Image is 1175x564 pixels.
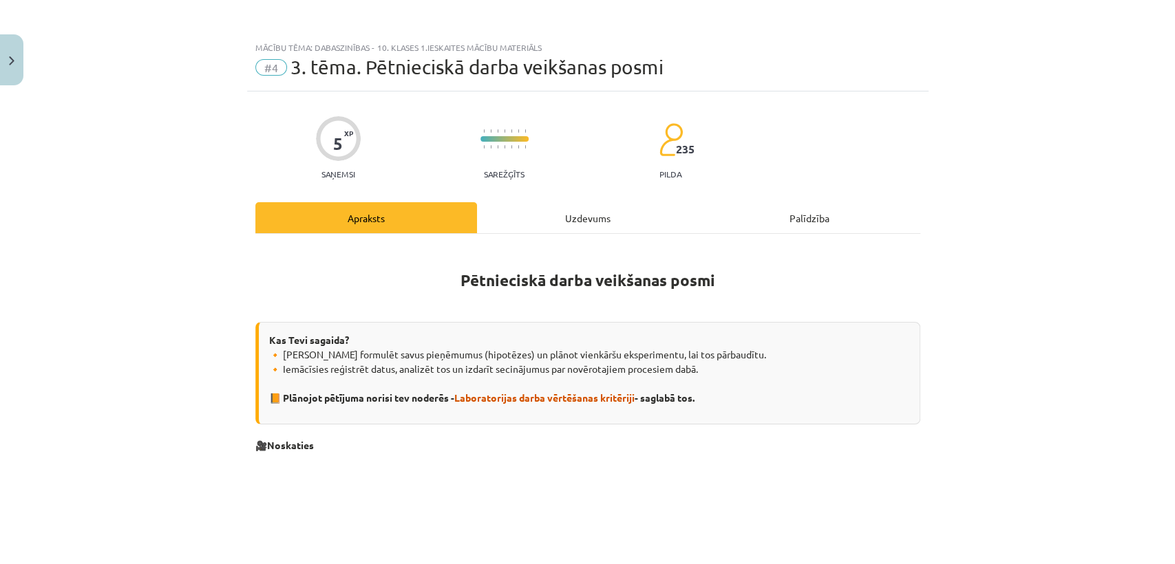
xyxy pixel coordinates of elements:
[454,391,635,404] a: Laboratorijas darba vērtēšanas kritēriji
[699,202,920,233] div: Palīdzība
[255,43,920,52] div: Mācību tēma: Dabaszinības - 10. klases 1.ieskaites mācību materiāls
[255,202,477,233] div: Apraksts
[255,59,287,76] span: #4
[659,122,683,157] img: students-c634bb4e5e11cddfef0936a35e636f08e4e9abd3cc4e673bd6f9a4125e45ecb1.svg
[659,169,681,179] p: pilda
[518,145,519,149] img: icon-short-line-57e1e144782c952c97e751825c79c345078a6d821885a25fce030b3d8c18986b.svg
[344,129,353,137] span: XP
[483,145,485,149] img: icon-short-line-57e1e144782c952c97e751825c79c345078a6d821885a25fce030b3d8c18986b.svg
[269,334,349,346] strong: Kas Tevi sagaida?
[483,129,485,133] img: icon-short-line-57e1e144782c952c97e751825c79c345078a6d821885a25fce030b3d8c18986b.svg
[497,129,498,133] img: icon-short-line-57e1e144782c952c97e751825c79c345078a6d821885a25fce030b3d8c18986b.svg
[290,56,664,78] span: 3. tēma. Pētnieciskā darba veikšanas posmi
[525,145,526,149] img: icon-short-line-57e1e144782c952c97e751825c79c345078a6d821885a25fce030b3d8c18986b.svg
[511,145,512,149] img: icon-short-line-57e1e144782c952c97e751825c79c345078a6d821885a25fce030b3d8c18986b.svg
[511,129,512,133] img: icon-short-line-57e1e144782c952c97e751825c79c345078a6d821885a25fce030b3d8c18986b.svg
[525,129,526,133] img: icon-short-line-57e1e144782c952c97e751825c79c345078a6d821885a25fce030b3d8c18986b.svg
[518,129,519,133] img: icon-short-line-57e1e144782c952c97e751825c79c345078a6d821885a25fce030b3d8c18986b.svg
[676,143,695,155] span: 235
[333,134,343,153] div: 5
[269,391,695,404] strong: 📙 Plānojot pētījuma norisi tev noderēs - - saglabā tos.
[490,129,491,133] img: icon-short-line-57e1e144782c952c97e751825c79c345078a6d821885a25fce030b3d8c18986b.svg
[255,438,920,453] p: 🎥
[267,439,314,451] b: Noskaties
[490,145,491,149] img: icon-short-line-57e1e144782c952c97e751825c79c345078a6d821885a25fce030b3d8c18986b.svg
[484,169,525,179] p: Sarežģīts
[269,347,909,405] p: 🔸 [PERSON_NAME] formulēt savus pieņēmumus (hipotēzes) un plānot vienkāršu eksperimentu, lai tos p...
[504,129,505,133] img: icon-short-line-57e1e144782c952c97e751825c79c345078a6d821885a25fce030b3d8c18986b.svg
[497,145,498,149] img: icon-short-line-57e1e144782c952c97e751825c79c345078a6d821885a25fce030b3d8c18986b.svg
[477,202,699,233] div: Uzdevums
[504,145,505,149] img: icon-short-line-57e1e144782c952c97e751825c79c345078a6d821885a25fce030b3d8c18986b.svg
[316,169,361,179] p: Saņemsi
[9,56,14,65] img: icon-close-lesson-0947bae3869378f0d4975bcd49f059093ad1ed9edebbc8119c70593378902aed.svg
[461,270,715,290] strong: Pētnieciskā darba veikšanas posmi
